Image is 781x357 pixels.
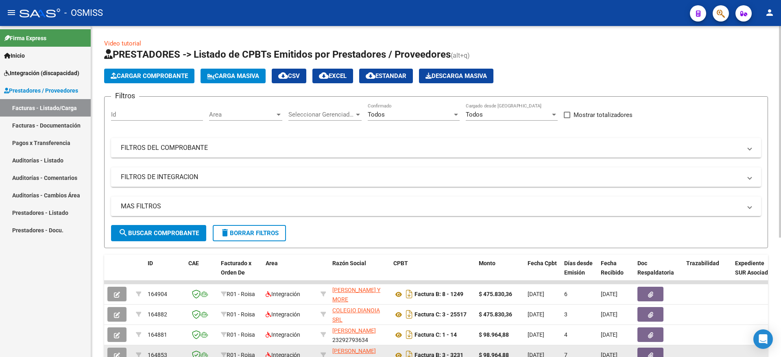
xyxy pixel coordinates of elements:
[220,228,230,238] mat-icon: delete
[148,291,167,297] span: 164904
[561,255,598,290] datatable-header-cell: Días desde Emisión
[528,291,544,297] span: [DATE]
[121,143,742,152] mat-panel-title: FILTROS DEL COMPROBANTE
[188,260,199,266] span: CAE
[111,225,206,241] button: Buscar Comprobante
[144,255,185,290] datatable-header-cell: ID
[312,69,353,83] button: EXCEL
[104,40,141,47] a: Video tutorial
[359,69,413,83] button: Estandar
[528,260,557,266] span: Fecha Cpbt
[148,311,167,318] span: 164882
[111,72,188,80] span: Cargar Comprobante
[221,260,251,276] span: Facturado x Orden De
[332,287,380,312] span: [PERSON_NAME] Y MORE [PERSON_NAME]
[598,255,634,290] datatable-header-cell: Fecha Recibido
[4,51,25,60] span: Inicio
[332,327,376,334] span: [PERSON_NAME]
[118,228,128,238] mat-icon: search
[111,138,761,158] mat-expansion-panel-header: FILTROS DEL COMPROBANTE
[601,291,617,297] span: [DATE]
[118,229,199,237] span: Buscar Comprobante
[266,260,278,266] span: Area
[419,69,493,83] app-download-masive: Descarga masiva de comprobantes (adjuntos)
[278,72,300,80] span: CSV
[104,49,451,60] span: PRESTADORES -> Listado de CPBTs Emitidos por Prestadores / Proveedores
[601,331,617,338] span: [DATE]
[564,260,593,276] span: Días desde Emisión
[404,288,414,301] i: Descargar documento
[227,291,255,297] span: R01 - Roisa
[564,291,567,297] span: 6
[319,71,329,80] mat-icon: cloud_download
[479,291,512,297] strong: $ 475.830,36
[148,260,153,266] span: ID
[266,311,300,318] span: Integración
[414,312,467,318] strong: Factura C: 3 - 25517
[104,69,194,83] button: Cargar Comprobante
[425,72,487,80] span: Descarga Masiva
[227,331,255,338] span: R01 - Roisa
[686,260,719,266] span: Trazabilidad
[368,111,385,118] span: Todos
[7,8,16,17] mat-icon: menu
[528,331,544,338] span: [DATE]
[404,328,414,341] i: Descargar documento
[278,71,288,80] mat-icon: cloud_download
[329,255,390,290] datatable-header-cell: Razón Social
[414,291,463,298] strong: Factura B: 8 - 1249
[332,307,380,323] span: COLEGIO DIANOIA SRL
[479,311,512,318] strong: $ 475.830,36
[466,111,483,118] span: Todos
[732,255,777,290] datatable-header-cell: Expediente SUR Asociado
[332,286,387,303] div: 30711372071
[332,306,387,323] div: 30707234918
[564,331,567,338] span: 4
[601,311,617,318] span: [DATE]
[476,255,524,290] datatable-header-cell: Monto
[524,255,561,290] datatable-header-cell: Fecha Cpbt
[479,331,509,338] strong: $ 98.964,88
[332,260,366,266] span: Razón Social
[479,260,495,266] span: Monto
[634,255,683,290] datatable-header-cell: Doc Respaldatoria
[272,69,306,83] button: CSV
[419,69,493,83] button: Descarga Masiva
[209,111,275,118] span: Area
[121,202,742,211] mat-panel-title: MAS FILTROS
[64,4,103,22] span: - OSMISS
[218,255,262,290] datatable-header-cell: Facturado x Orden De
[262,255,317,290] datatable-header-cell: Area
[319,72,347,80] span: EXCEL
[266,331,300,338] span: Integración
[266,291,300,297] span: Integración
[201,69,266,83] button: Carga Masiva
[227,311,255,318] span: R01 - Roisa
[148,331,167,338] span: 164881
[528,311,544,318] span: [DATE]
[753,329,773,349] div: Open Intercom Messenger
[213,225,286,241] button: Borrar Filtros
[564,311,567,318] span: 3
[366,72,406,80] span: Estandar
[111,90,139,102] h3: Filtros
[451,52,470,59] span: (alt+q)
[765,8,774,17] mat-icon: person
[366,71,375,80] mat-icon: cloud_download
[637,260,674,276] span: Doc Respaldatoria
[4,69,79,78] span: Integración (discapacidad)
[735,260,771,276] span: Expediente SUR Asociado
[111,197,761,216] mat-expansion-panel-header: MAS FILTROS
[207,72,259,80] span: Carga Masiva
[185,255,218,290] datatable-header-cell: CAE
[390,255,476,290] datatable-header-cell: CPBT
[288,111,354,118] span: Seleccionar Gerenciador
[393,260,408,266] span: CPBT
[4,86,78,95] span: Prestadores / Proveedores
[4,34,46,43] span: Firma Express
[220,229,279,237] span: Borrar Filtros
[111,167,761,187] mat-expansion-panel-header: FILTROS DE INTEGRACION
[121,173,742,182] mat-panel-title: FILTROS DE INTEGRACION
[332,326,387,343] div: 23292793634
[683,255,732,290] datatable-header-cell: Trazabilidad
